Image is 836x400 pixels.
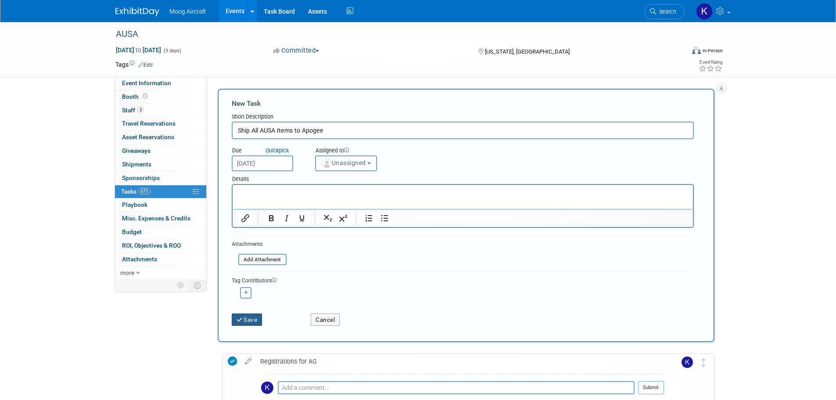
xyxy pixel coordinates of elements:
span: Booth not reserved yet [141,93,149,100]
div: Attachments [232,241,287,248]
span: Budget [122,228,142,235]
button: Italic [279,212,294,224]
img: Kelsey Blackley [261,382,273,394]
td: Toggle Event Tabs [188,280,206,291]
a: Playbook [115,198,206,212]
button: Cancel [311,314,340,326]
span: (3 days) [163,48,181,54]
i: Move task [701,358,706,367]
a: Shipments [115,158,206,171]
div: New Task [232,99,694,108]
button: Bold [264,212,279,224]
a: Tasks67% [115,185,206,198]
a: Asset Reservations [115,131,206,144]
div: Event Rating [699,60,722,65]
span: Booth [122,93,149,100]
td: Personalize Event Tab Strip [173,280,189,291]
a: Misc. Expenses & Credits [115,212,206,225]
img: ExhibitDay [115,7,159,16]
i: Quick [266,147,279,154]
a: Sponsorships [115,172,206,185]
span: ROI, Objectives & ROO [122,242,181,249]
button: Superscript [336,212,351,224]
span: [DATE] [DATE] [115,46,161,54]
div: Registrations for AG [256,354,664,369]
button: Numbered list [362,212,377,224]
button: Subscript [320,212,335,224]
a: Edit [138,62,153,68]
a: Travel Reservations [115,117,206,130]
a: Attachments [115,253,206,266]
span: Playbook [122,201,147,208]
button: Underline [294,212,309,224]
div: Details [232,171,694,184]
button: Save [232,314,262,326]
input: Due Date [232,155,293,171]
div: Short Description [232,113,694,122]
span: [US_STATE], [GEOGRAPHIC_DATA] [485,48,570,55]
a: Event Information [115,77,206,90]
span: more [120,269,134,276]
td: Tags [115,60,153,69]
a: more [115,267,206,280]
span: Giveaways [122,147,151,154]
span: Sponsorships [122,174,160,181]
a: ROI, Objectives & ROO [115,239,206,252]
a: Search [644,4,685,19]
span: to [134,47,143,54]
span: Staff [122,107,144,114]
div: Event Format [633,46,723,59]
span: Search [656,8,676,15]
div: Assigned to [315,147,421,155]
span: 67% [139,188,151,195]
a: edit [240,357,256,365]
a: Booth [115,90,206,104]
iframe: Rich Text Area [233,185,693,209]
img: Kelsey Blackley [682,357,693,368]
a: Budget [115,226,206,239]
span: Travel Reservations [122,120,176,127]
div: In-Person [702,47,723,54]
span: 3 [137,107,144,113]
button: Bullet list [377,212,392,224]
a: Giveaways [115,144,206,158]
span: Asset Reservations [122,133,174,141]
span: Attachments [122,256,157,263]
button: Submit [638,381,664,394]
a: Staff3 [115,104,206,117]
button: Committed [270,46,323,55]
a: Quickpick [264,147,291,154]
span: Misc. Expenses & Credits [122,215,190,222]
div: Due [232,147,302,155]
span: Event Information [122,79,171,86]
div: AUSA [113,26,671,42]
input: Name of task or a short description [232,122,694,139]
button: Unassigned [315,155,377,171]
span: Moog Aircraft [170,8,206,15]
img: Kelsey Blackley [696,3,713,20]
span: Tasks [121,188,151,195]
div: Tag Contributors [232,275,694,285]
span: Shipments [122,161,151,168]
img: Format-Inperson.png [692,47,701,54]
span: Unassigned [321,159,366,166]
button: Insert/edit link [238,212,253,224]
